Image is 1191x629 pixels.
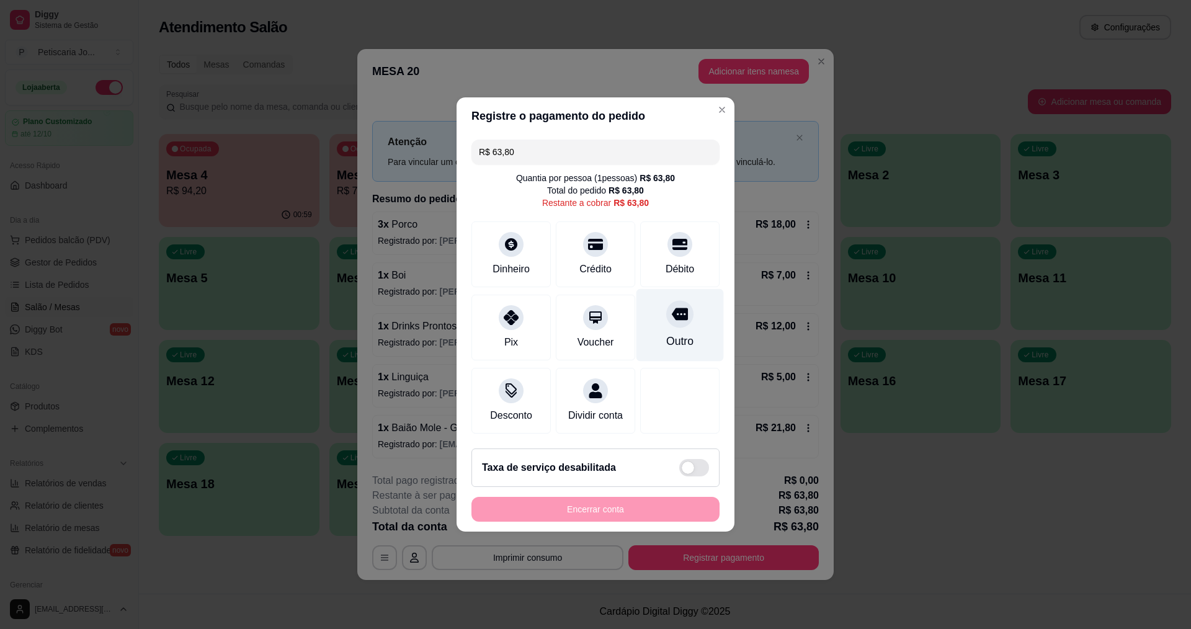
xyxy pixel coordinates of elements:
[609,184,644,197] div: R$ 63,80
[482,460,616,475] h2: Taxa de serviço desabilitada
[547,184,644,197] div: Total do pedido
[613,197,649,209] div: R$ 63,80
[542,197,649,209] div: Restante a cobrar
[568,408,623,423] div: Dividir conta
[666,262,694,277] div: Débito
[712,100,732,120] button: Close
[640,172,675,184] div: R$ 63,80
[516,172,675,184] div: Quantia por pessoa ( 1 pessoas)
[457,97,734,135] header: Registre o pagamento do pedido
[666,333,694,349] div: Outro
[504,335,518,350] div: Pix
[579,262,612,277] div: Crédito
[490,408,532,423] div: Desconto
[578,335,614,350] div: Voucher
[479,140,712,164] input: Ex.: hambúrguer de cordeiro
[493,262,530,277] div: Dinheiro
